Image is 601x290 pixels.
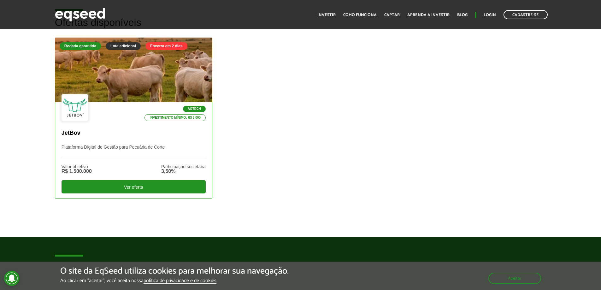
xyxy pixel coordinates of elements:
p: Investimento mínimo: R$ 5.000 [144,114,206,121]
p: Ao clicar em "aceitar", você aceita nossa . [60,278,289,284]
a: Como funciona [343,13,377,17]
p: JetBov [62,130,206,137]
div: R$ 1.500.000 [62,169,92,174]
div: Participação societária [161,164,206,169]
h5: O site da EqSeed utiliza cookies para melhorar sua navegação. [60,266,289,276]
a: Aprenda a investir [407,13,450,17]
img: EqSeed [55,6,105,23]
div: Lote adicional [106,42,141,50]
div: Encerra em 2 dias [145,42,187,50]
a: Rodada garantida Lote adicional Encerra em 2 dias Agtech Investimento mínimo: R$ 5.000 JetBov Pla... [55,38,212,198]
button: Aceitar [488,273,541,284]
a: política de privacidade e de cookies [144,278,216,284]
a: Cadastre-se [504,10,548,19]
div: Valor objetivo [62,164,92,169]
div: Rodada garantida [60,42,101,50]
a: Captar [384,13,400,17]
div: 3,50% [161,169,206,174]
div: Ver oferta [62,180,206,193]
p: Agtech [183,106,206,112]
a: Login [484,13,496,17]
a: Blog [457,13,468,17]
p: Plataforma Digital de Gestão para Pecuária de Corte [62,145,206,158]
a: Investir [317,13,336,17]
